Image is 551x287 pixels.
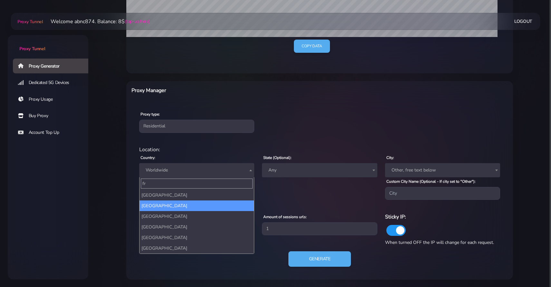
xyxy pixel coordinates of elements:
[266,166,373,175] span: Any
[17,19,43,25] span: Proxy Tunnel
[288,251,351,267] button: Generate
[135,146,504,153] div: Location:
[140,200,254,211] li: [GEOGRAPHIC_DATA]
[13,92,93,107] a: Proxy Usage
[13,59,93,73] a: Proxy Generator
[386,155,394,161] label: City:
[294,40,330,53] a: Copy data
[520,256,543,279] iframe: Webchat Widget
[131,86,348,95] h6: Proxy Manager
[13,75,93,90] a: Dedicated 5G Devices
[140,155,155,161] label: Country:
[16,16,43,27] a: Proxy Tunnel
[386,179,476,184] label: Custom City Name (Optional - If city set to "Other"):
[140,211,254,222] li: [GEOGRAPHIC_DATA]
[125,18,150,25] a: (top-up here)
[385,239,494,245] span: When turned OFF the IP will change for each request.
[263,214,307,220] label: Amount of sessions urls:
[13,108,93,123] a: Buy Proxy
[514,15,532,27] a: Logout
[8,35,88,52] a: Proxy Tunnel
[143,166,250,175] span: Worldwide
[385,213,500,221] h6: Sticky IP:
[43,18,150,25] li: Welcome abnc874. Balance: 8$
[139,163,254,177] span: Worldwide
[141,179,253,189] input: Search
[385,163,500,177] span: Other, free text below
[13,125,93,140] a: Account Top Up
[140,222,254,232] li: [GEOGRAPHIC_DATA]
[140,232,254,243] li: [GEOGRAPHIC_DATA]
[389,166,496,175] span: Other, free text below
[140,111,160,117] label: Proxy type:
[140,243,254,254] li: [GEOGRAPHIC_DATA]
[135,205,504,213] div: Proxy Settings:
[19,46,45,52] span: Proxy Tunnel
[263,155,292,161] label: State (Optional):
[140,190,254,200] li: [GEOGRAPHIC_DATA]
[385,187,500,200] input: City
[262,163,377,177] span: Any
